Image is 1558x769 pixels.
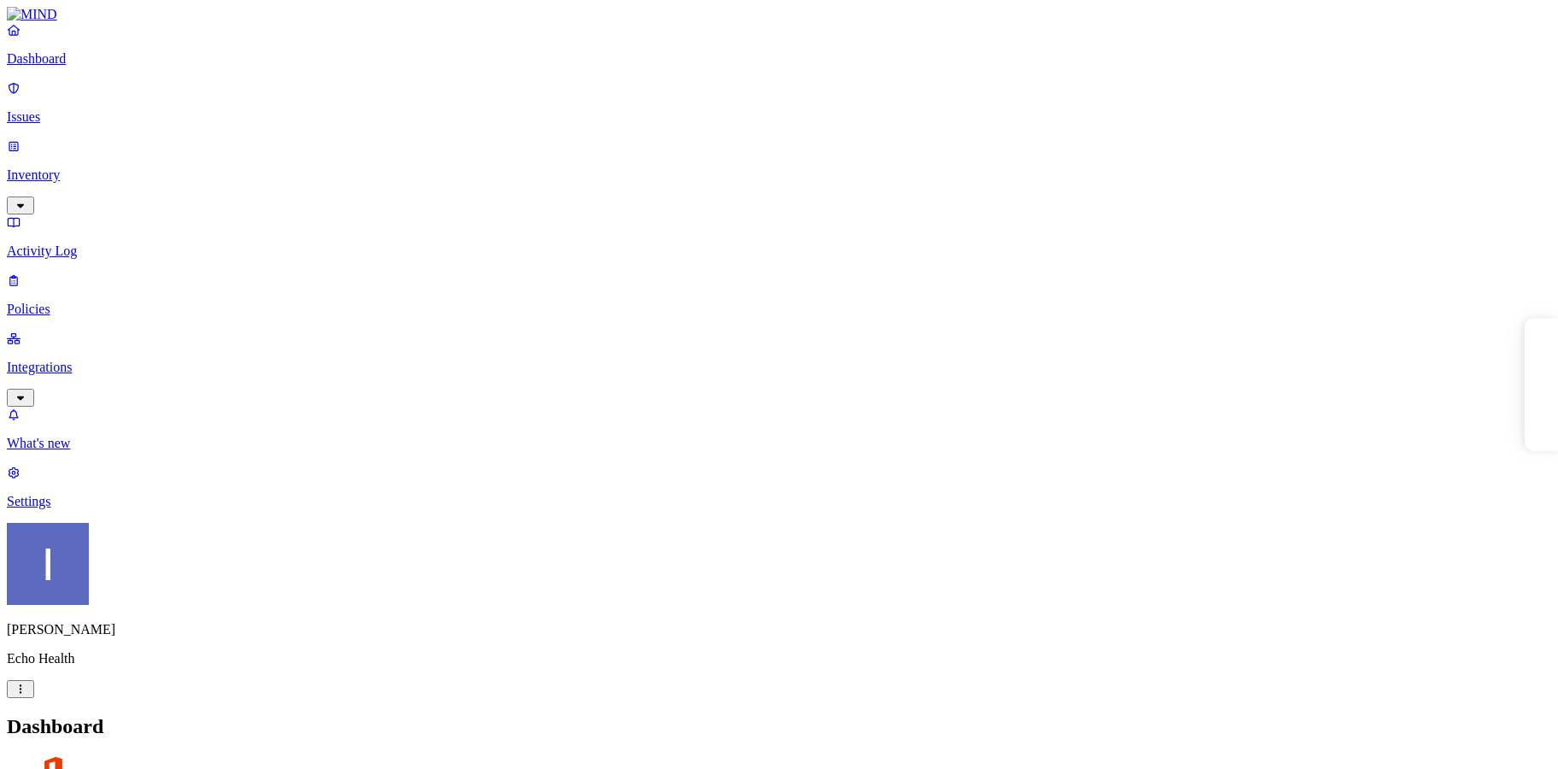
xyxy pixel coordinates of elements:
[7,622,1551,637] p: [PERSON_NAME]
[7,715,1551,738] h2: Dashboard
[7,244,1551,259] p: Activity Log
[7,138,1551,212] a: Inventory
[7,7,1551,22] a: MIND
[7,51,1551,67] p: Dashboard
[7,407,1551,451] a: What's new
[7,360,1551,375] p: Integrations
[7,7,57,22] img: MIND
[7,302,1551,317] p: Policies
[7,523,89,605] img: Itai Schwartz
[7,109,1551,125] p: Issues
[7,167,1551,183] p: Inventory
[7,651,1551,666] p: Echo Health
[7,273,1551,317] a: Policies
[7,331,1551,404] a: Integrations
[7,80,1551,125] a: Issues
[7,494,1551,509] p: Settings
[7,214,1551,259] a: Activity Log
[7,465,1551,509] a: Settings
[7,22,1551,67] a: Dashboard
[7,436,1551,451] p: What's new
